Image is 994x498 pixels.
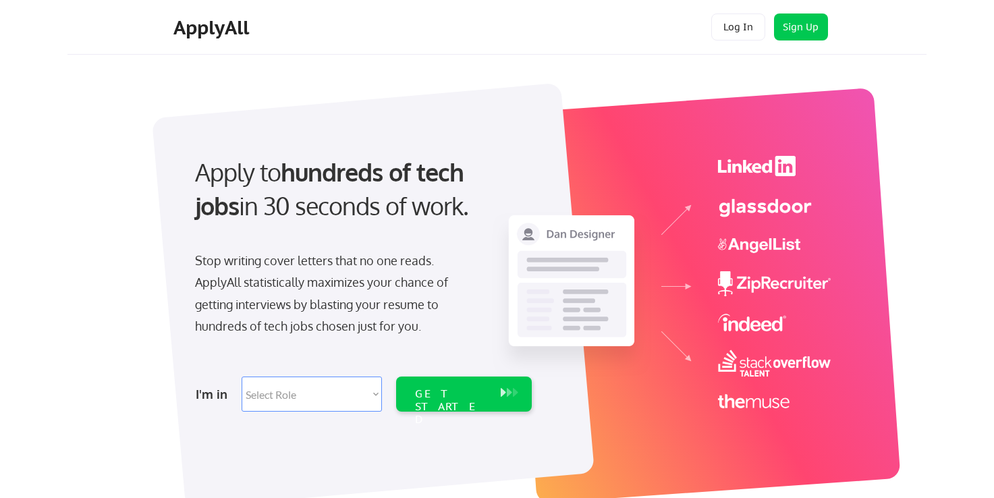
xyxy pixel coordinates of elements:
div: I'm in [196,383,233,405]
div: Stop writing cover letters that no one reads. ApplyAll statistically maximizes your chance of get... [195,250,472,337]
button: Sign Up [774,13,828,40]
div: GET STARTED [415,387,487,426]
strong: hundreds of tech jobs [195,157,470,221]
div: Apply to in 30 seconds of work. [195,155,526,223]
div: ApplyAll [173,16,253,39]
button: Log In [711,13,765,40]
